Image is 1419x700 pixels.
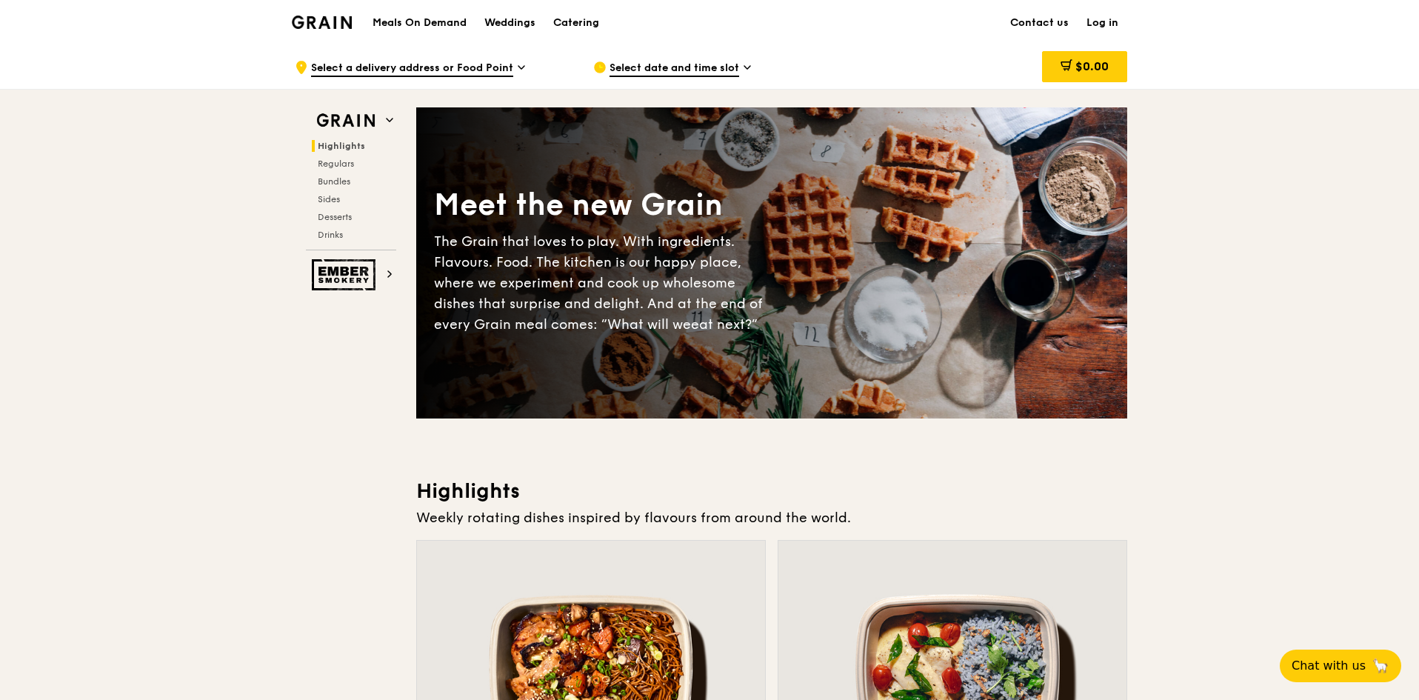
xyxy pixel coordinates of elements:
img: Grain [292,16,352,29]
span: 🦙 [1372,657,1389,675]
div: Weddings [484,1,535,45]
h1: Meals On Demand [373,16,467,30]
a: Contact us [1001,1,1078,45]
span: Select a delivery address or Food Point [311,61,513,77]
h3: Highlights [416,478,1127,504]
div: Catering [553,1,599,45]
div: Weekly rotating dishes inspired by flavours from around the world. [416,507,1127,528]
span: Bundles [318,176,350,187]
span: Highlights [318,141,365,151]
span: Chat with us [1292,657,1366,675]
span: Desserts [318,212,352,222]
button: Chat with us🦙 [1280,650,1401,682]
img: Ember Smokery web logo [312,259,380,290]
span: Drinks [318,230,343,240]
span: $0.00 [1075,59,1109,73]
img: Grain web logo [312,107,380,134]
a: Catering [544,1,608,45]
a: Weddings [475,1,544,45]
span: Regulars [318,159,354,169]
div: Meet the new Grain [434,185,772,225]
span: Sides [318,194,340,204]
div: The Grain that loves to play. With ingredients. Flavours. Food. The kitchen is our happy place, w... [434,231,772,335]
a: Log in [1078,1,1127,45]
span: Select date and time slot [610,61,739,77]
span: eat next?” [691,316,758,333]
